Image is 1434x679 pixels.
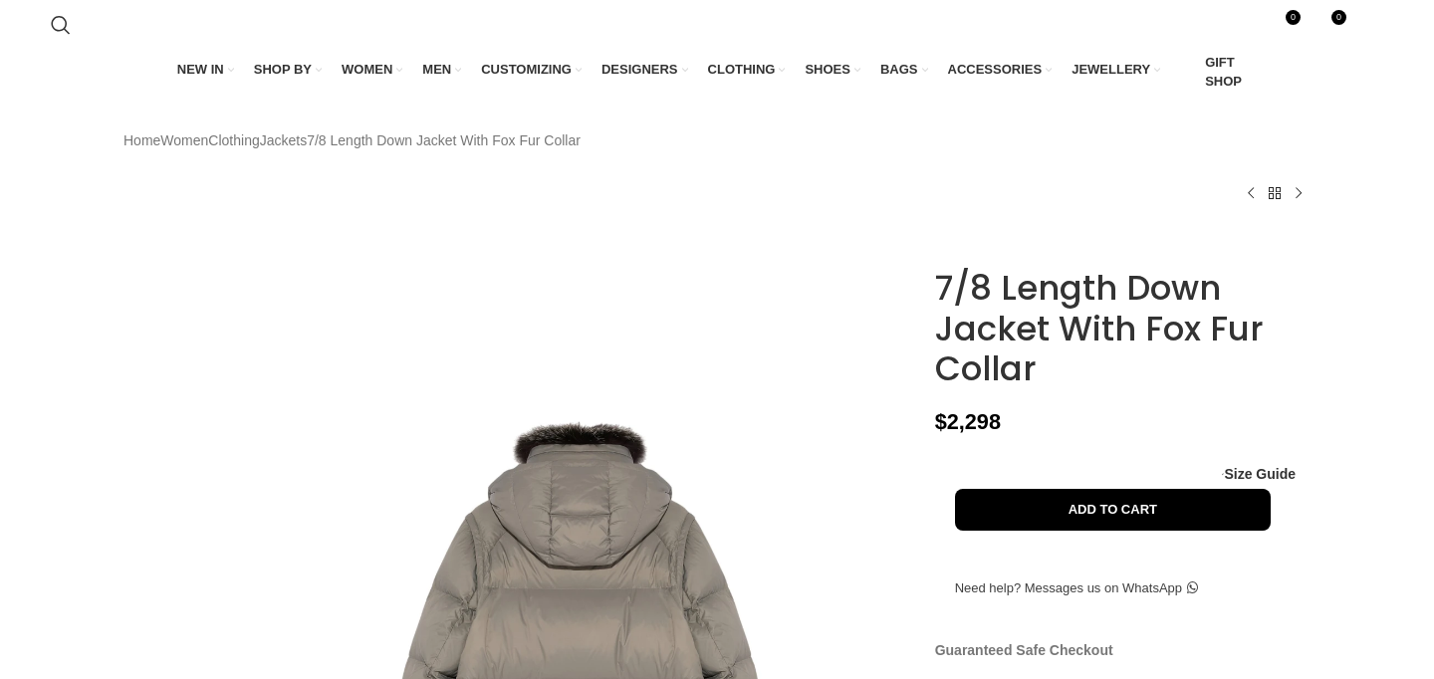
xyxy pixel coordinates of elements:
h1: 7/8 Length Down Jacket With Fox Fur Collar [935,268,1311,389]
span: GIFT SHOP [1205,54,1257,90]
span: 0 [1331,10,1346,25]
a: 0 [1261,5,1302,45]
img: GiftBag [1180,64,1198,82]
nav: Breadcrumb [123,129,581,151]
a: JEWELLERY [1072,49,1160,91]
span: SHOES [805,61,850,79]
span: JEWELLERY [1072,61,1150,79]
img: Yves Salomon [935,243,1025,252]
a: DESIGNERS [601,49,688,91]
span: NEW IN [177,61,224,79]
a: Home [123,129,160,151]
strong: Guaranteed Safe Checkout [935,642,1113,658]
span: MEN [422,61,451,79]
a: Search [41,5,81,45]
span: $ [935,409,947,434]
span: DESIGNERS [601,61,678,79]
span: CUSTOMIZING [481,61,572,79]
span: SHOP BY [254,61,312,79]
a: Need help? Messages us on WhatsApp [935,567,1218,609]
div: My Wishlist [1307,5,1347,45]
a: ACCESSORIES [948,49,1053,91]
span: 0 [1286,10,1301,25]
span: 7/8 Length Down Jacket With Fox Fur Collar [307,129,581,151]
a: GIFT SHOP [1180,49,1257,95]
a: BAGS [880,49,928,91]
a: WOMEN [342,49,402,91]
a: SHOP BY [254,49,322,91]
span: ACCESSORIES [948,61,1043,79]
a: NEW IN [177,49,234,91]
a: CLOTHING [708,49,786,91]
a: MEN [422,49,461,91]
a: Next product [1287,181,1311,205]
a: Previous product [1239,181,1263,205]
a: 0 [1307,5,1347,45]
bdi: 2,298 [935,409,1001,434]
a: Jackets [260,129,307,151]
div: Main navigation [41,49,1393,95]
a: Women [160,129,208,151]
a: CUSTOMIZING [481,49,582,91]
a: SHOES [805,49,860,91]
button: Add to cart [955,489,1271,531]
span: BAGS [880,61,918,79]
a: Clothing [208,129,259,151]
span: CLOTHING [708,61,776,79]
span: WOMEN [342,61,392,79]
